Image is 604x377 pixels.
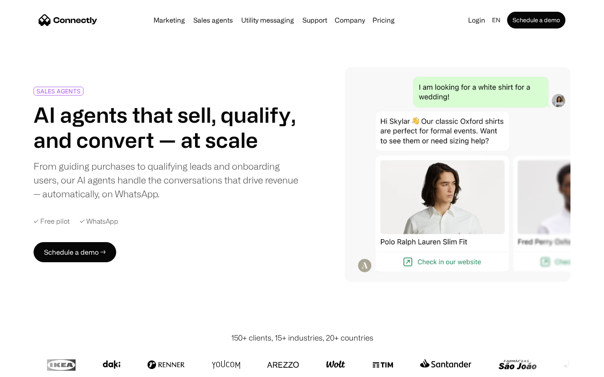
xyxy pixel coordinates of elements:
[465,14,489,26] a: Login
[238,17,297,23] a: Utility messaging
[8,362,50,374] aside: Language selected: English
[80,217,118,225] div: ✓ WhatsApp
[231,332,373,343] div: 150+ clients, 15+ industries, 20+ countries
[34,159,299,201] div: From guiding purchases to qualifying leads and onboarding users, our AI agents handle the convers...
[34,102,299,152] h1: AI agents that sell, qualify, and convert — at scale
[369,17,398,23] a: Pricing
[492,14,500,26] div: en
[36,88,81,94] div: SALES AGENTS
[34,217,70,225] div: ✓ Free pilot
[34,242,116,262] a: Schedule a demo →
[17,362,50,374] ul: Language list
[150,17,188,23] a: Marketing
[190,17,236,23] a: Sales agents
[507,12,565,28] a: Schedule a demo
[335,14,365,26] div: Company
[299,17,331,23] a: Support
